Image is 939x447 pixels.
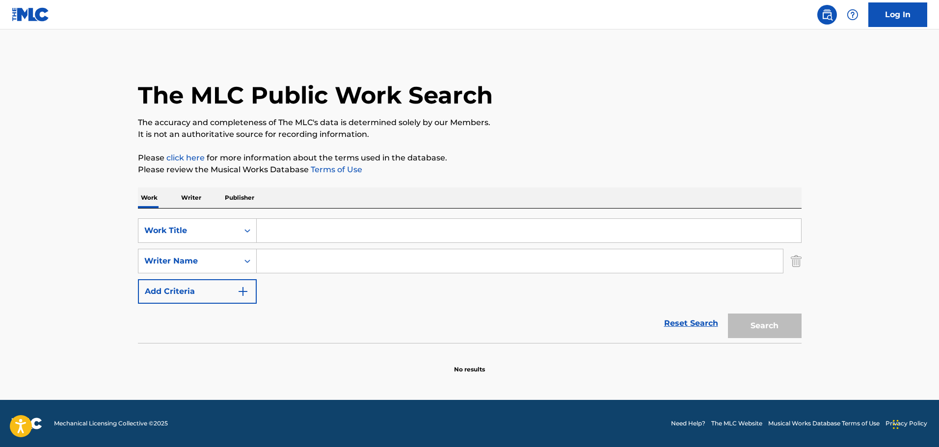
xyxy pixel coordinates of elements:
a: The MLC Website [711,419,762,428]
p: The accuracy and completeness of The MLC's data is determined solely by our Members. [138,117,802,129]
div: Drag [893,410,899,439]
button: Add Criteria [138,279,257,304]
p: Publisher [222,187,257,208]
img: logo [12,418,42,429]
p: It is not an authoritative source for recording information. [138,129,802,140]
div: Work Title [144,225,233,237]
img: search [821,9,833,21]
div: Writer Name [144,255,233,267]
p: No results [454,353,485,374]
p: Work [138,187,161,208]
p: Please for more information about the terms used in the database. [138,152,802,164]
img: MLC Logo [12,7,50,22]
span: Mechanical Licensing Collective © 2025 [54,419,168,428]
p: Please review the Musical Works Database [138,164,802,176]
img: 9d2ae6d4665cec9f34b9.svg [237,286,249,297]
iframe: Chat Widget [890,400,939,447]
a: click here [166,153,205,162]
a: Musical Works Database Terms of Use [768,419,880,428]
form: Search Form [138,218,802,343]
img: help [847,9,859,21]
h1: The MLC Public Work Search [138,80,493,110]
a: Terms of Use [309,165,362,174]
a: Privacy Policy [885,419,927,428]
a: Log In [868,2,927,27]
a: Public Search [817,5,837,25]
div: Help [843,5,862,25]
p: Writer [178,187,204,208]
a: Need Help? [671,419,705,428]
img: Delete Criterion [791,249,802,273]
a: Reset Search [659,313,723,334]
